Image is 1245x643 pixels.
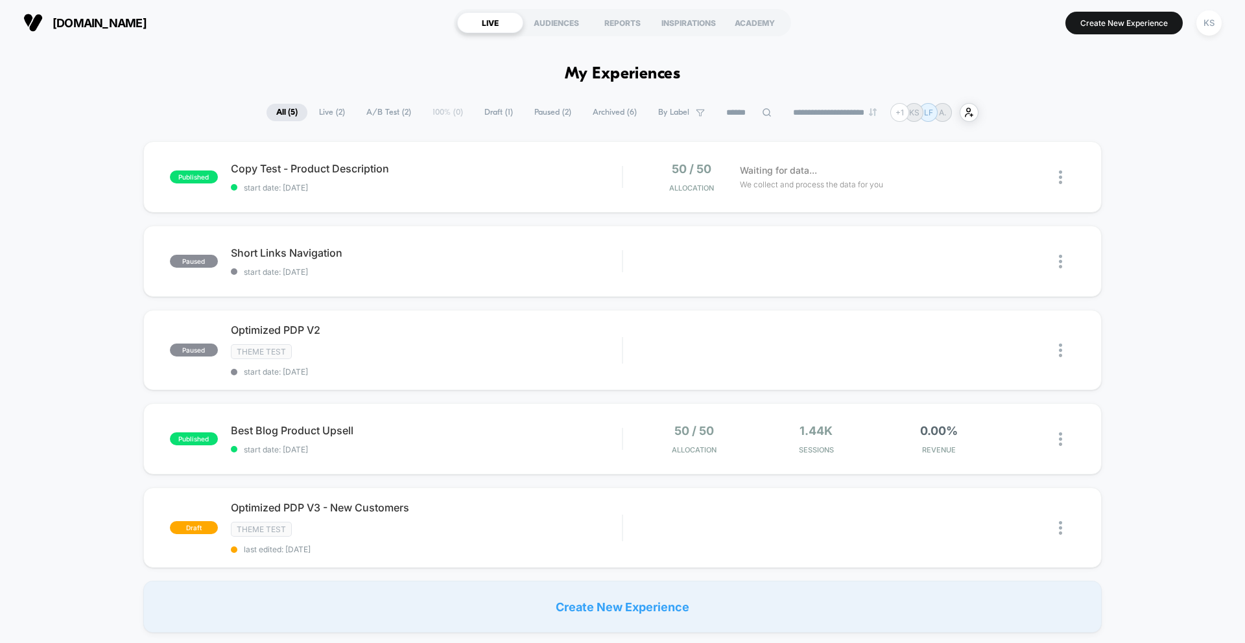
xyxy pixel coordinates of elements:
[231,501,622,514] span: Optimized PDP V3 - New Customers
[170,432,218,445] span: published
[231,424,622,437] span: Best Blog Product Upsell
[740,178,883,191] span: We collect and process the data for you
[1059,255,1062,268] img: close
[457,12,523,33] div: LIVE
[920,424,958,438] span: 0.00%
[890,103,909,122] div: + 1
[1065,12,1183,34] button: Create New Experience
[357,104,421,121] span: A/B Test ( 2 )
[267,104,307,121] span: All ( 5 )
[565,65,681,84] h1: My Experiences
[231,445,622,454] span: start date: [DATE]
[525,104,581,121] span: Paused ( 2 )
[869,108,877,116] img: end
[672,445,717,454] span: Allocation
[589,12,656,33] div: REPORTS
[53,16,147,30] span: [DOMAIN_NAME]
[19,12,150,33] button: [DOMAIN_NAME]
[231,183,622,193] span: start date: [DATE]
[231,367,622,377] span: start date: [DATE]
[1059,344,1062,357] img: close
[231,522,292,537] span: Theme Test
[231,544,622,554] span: last edited: [DATE]
[939,108,946,117] p: A.
[309,104,355,121] span: Live ( 2 )
[231,344,292,359] span: Theme Test
[674,424,714,438] span: 50 / 50
[143,581,1102,633] div: Create New Experience
[881,445,997,454] span: REVENUE
[23,13,43,32] img: Visually logo
[909,108,919,117] p: KS
[1196,10,1222,36] div: KS
[722,12,788,33] div: ACADEMY
[1059,170,1062,184] img: close
[231,267,622,277] span: start date: [DATE]
[170,344,218,357] span: paused
[170,170,218,183] span: published
[231,323,622,336] span: Optimized PDP V2
[800,424,833,438] span: 1.44k
[231,162,622,175] span: Copy Test - Product Description
[740,163,817,178] span: Waiting for data...
[1059,521,1062,535] img: close
[924,108,933,117] p: LF
[1192,10,1226,36] button: KS
[1059,432,1062,446] img: close
[475,104,523,121] span: Draft ( 1 )
[231,246,622,259] span: Short Links Navigation
[759,445,875,454] span: Sessions
[170,521,218,534] span: draft
[658,108,689,117] span: By Label
[656,12,722,33] div: INSPIRATIONS
[672,162,711,176] span: 50 / 50
[170,255,218,268] span: paused
[583,104,646,121] span: Archived ( 6 )
[669,183,714,193] span: Allocation
[523,12,589,33] div: AUDIENCES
